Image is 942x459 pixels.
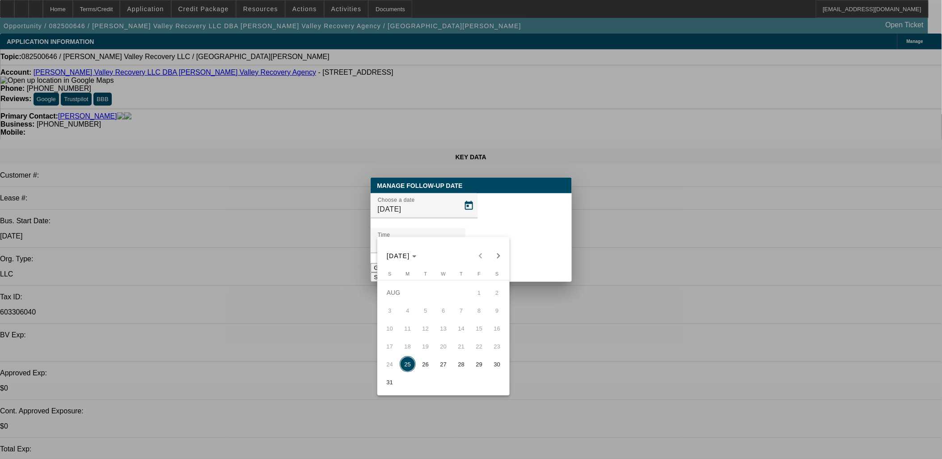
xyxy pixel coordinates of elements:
[488,302,506,319] button: August 9, 2025
[452,319,470,337] button: August 14, 2025
[381,302,399,319] button: August 3, 2025
[489,285,505,301] span: 2
[381,373,399,391] button: August 31, 2025
[381,319,399,337] button: August 10, 2025
[470,302,488,319] button: August 8, 2025
[382,338,398,354] span: 17
[471,285,487,301] span: 1
[488,355,506,373] button: August 30, 2025
[417,337,435,355] button: August 19, 2025
[489,356,505,372] span: 30
[471,338,487,354] span: 22
[382,374,398,390] span: 31
[418,302,434,319] span: 5
[388,271,391,276] span: S
[435,302,452,319] button: August 6, 2025
[406,271,410,276] span: M
[435,356,452,372] span: 27
[470,355,488,373] button: August 29, 2025
[383,248,420,264] button: Choose month and year
[489,338,505,354] span: 23
[418,320,434,336] span: 12
[435,355,452,373] button: August 27, 2025
[400,338,416,354] span: 18
[470,319,488,337] button: August 15, 2025
[435,320,452,336] span: 13
[435,319,452,337] button: August 13, 2025
[435,337,452,355] button: August 20, 2025
[470,284,488,302] button: August 1, 2025
[399,319,417,337] button: August 11, 2025
[452,302,470,319] button: August 7, 2025
[470,337,488,355] button: August 22, 2025
[489,302,505,319] span: 9
[453,338,469,354] span: 21
[382,320,398,336] span: 10
[453,302,469,319] span: 7
[495,271,498,276] span: S
[460,271,463,276] span: T
[424,271,427,276] span: T
[382,356,398,372] span: 24
[400,320,416,336] span: 11
[399,337,417,355] button: August 18, 2025
[471,302,487,319] span: 8
[488,319,506,337] button: August 16, 2025
[435,338,452,354] span: 20
[399,302,417,319] button: August 4, 2025
[441,271,446,276] span: W
[381,337,399,355] button: August 17, 2025
[381,355,399,373] button: August 24, 2025
[400,356,416,372] span: 25
[418,338,434,354] span: 19
[478,271,481,276] span: F
[418,356,434,372] span: 26
[453,356,469,372] span: 28
[488,337,506,355] button: August 23, 2025
[489,320,505,336] span: 16
[452,337,470,355] button: August 21, 2025
[471,356,487,372] span: 29
[453,320,469,336] span: 14
[417,319,435,337] button: August 12, 2025
[488,284,506,302] button: August 2, 2025
[382,302,398,319] span: 3
[417,355,435,373] button: August 26, 2025
[399,355,417,373] button: August 25, 2025
[435,302,452,319] span: 6
[387,252,410,259] span: [DATE]
[452,355,470,373] button: August 28, 2025
[400,302,416,319] span: 4
[471,320,487,336] span: 15
[490,247,507,265] button: Next month
[381,284,470,302] td: AUG
[417,302,435,319] button: August 5, 2025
